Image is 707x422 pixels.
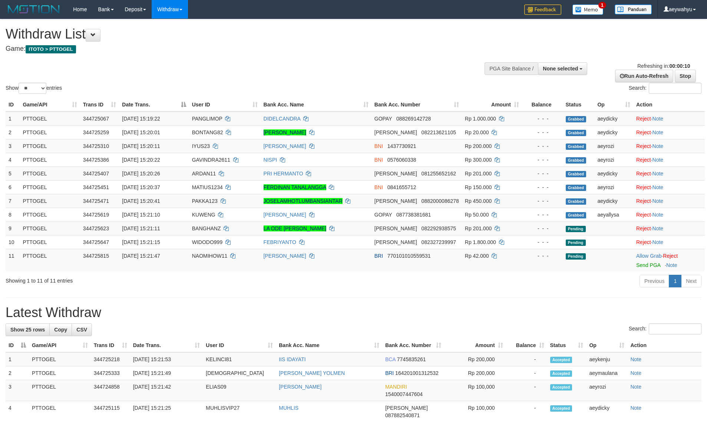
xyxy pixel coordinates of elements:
[192,225,221,231] span: BANGHANZ
[374,184,383,190] span: BNI
[422,171,456,177] span: Copy 081255652162 to clipboard
[422,225,456,231] span: Copy 082292938575 to clipboard
[6,249,20,272] td: 11
[636,225,651,231] a: Reject
[122,129,160,135] span: [DATE] 15:20:01
[630,356,641,362] a: Note
[633,194,705,208] td: ·
[636,171,651,177] a: Reject
[20,249,80,272] td: PTTOGEL
[633,98,705,112] th: Action
[203,352,276,366] td: KELINCI81
[586,380,627,401] td: aeyrozi
[29,366,91,380] td: PTTOGEL
[422,198,459,204] span: Copy 0882000086278 to clipboard
[636,253,663,259] span: ·
[653,198,664,204] a: Note
[653,184,664,190] a: Note
[6,83,62,94] label: Show entries
[264,239,296,245] a: FEBRIYANTO
[636,239,651,245] a: Reject
[506,352,547,366] td: -
[524,4,561,15] img: Feedback.jpg
[525,238,560,246] div: - - -
[264,198,343,204] a: JOSELAMHOTLUMBANSIANTAR
[633,208,705,221] td: ·
[550,405,572,412] span: Accepted
[20,98,80,112] th: Game/API: activate to sort column ascending
[122,143,160,149] span: [DATE] 15:20:11
[465,129,489,135] span: Rp 20.000
[598,2,606,9] span: 1
[396,212,431,218] span: Copy 087738381681 to clipboard
[192,212,215,218] span: KUWENG
[636,129,651,135] a: Reject
[506,380,547,401] td: -
[627,339,701,352] th: Action
[629,83,701,94] label: Search:
[387,253,431,259] span: Copy 770101010559531 to clipboard
[6,98,20,112] th: ID
[83,212,109,218] span: 344725619
[264,143,306,149] a: [PERSON_NAME]
[462,98,522,112] th: Amount: activate to sort column ascending
[192,157,230,163] span: GAVINDRA2611
[122,198,160,204] span: [DATE] 15:20:41
[395,370,439,376] span: Copy 164201001312532 to clipboard
[385,370,394,376] span: BRI
[522,98,563,112] th: Balance
[83,225,109,231] span: 344725623
[6,274,289,284] div: Showing 1 to 11 of 11 entries
[20,208,80,221] td: PTTOGEL
[566,226,586,232] span: Pending
[20,180,80,194] td: PTTOGEL
[192,129,223,135] span: BONTANG82
[276,339,382,352] th: Bank Acc. Name: activate to sort column ascending
[192,253,228,259] span: NAOMIHOW11
[83,253,109,259] span: 344725815
[91,339,130,352] th: Trans ID: activate to sort column ascending
[669,63,690,69] strong: 00:00:10
[653,143,664,149] a: Note
[374,129,417,135] span: [PERSON_NAME]
[465,225,492,231] span: Rp 201.000
[189,98,261,112] th: User ID: activate to sort column ascending
[20,167,80,180] td: PTTOGEL
[675,70,696,82] a: Stop
[566,157,587,164] span: Grabbed
[653,239,664,245] a: Note
[83,171,109,177] span: 344725407
[525,184,560,191] div: - - -
[444,380,506,401] td: Rp 100,000
[122,239,160,245] span: [DATE] 15:21:15
[465,253,489,259] span: Rp 42.000
[6,221,20,235] td: 9
[633,249,705,272] td: ·
[615,70,673,82] a: Run Auto-Refresh
[83,143,109,149] span: 344725310
[630,384,641,390] a: Note
[192,116,222,122] span: PANGLIMOP
[387,157,416,163] span: Copy 0576060338 to clipboard
[649,83,701,94] input: Search:
[192,143,210,149] span: IYUS23
[264,171,303,177] a: PRI HERMANTO
[76,327,87,333] span: CSV
[637,63,690,69] span: Refreshing in:
[550,370,572,377] span: Accepted
[264,157,277,163] a: NISPI
[6,45,464,53] h4: Game:
[653,225,664,231] a: Note
[6,4,62,15] img: MOTION_logo.png
[681,275,701,287] a: Next
[6,112,20,126] td: 1
[465,157,492,163] span: Rp 300.000
[465,116,496,122] span: Rp 1.000.000
[485,62,538,75] div: PGA Site Balance /
[261,98,371,112] th: Bank Acc. Name: activate to sort column ascending
[653,212,664,218] a: Note
[203,366,276,380] td: [DEMOGRAPHIC_DATA]
[6,305,701,320] h1: Latest Withdraw
[566,253,586,260] span: Pending
[279,356,305,362] a: IIS IDAYATI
